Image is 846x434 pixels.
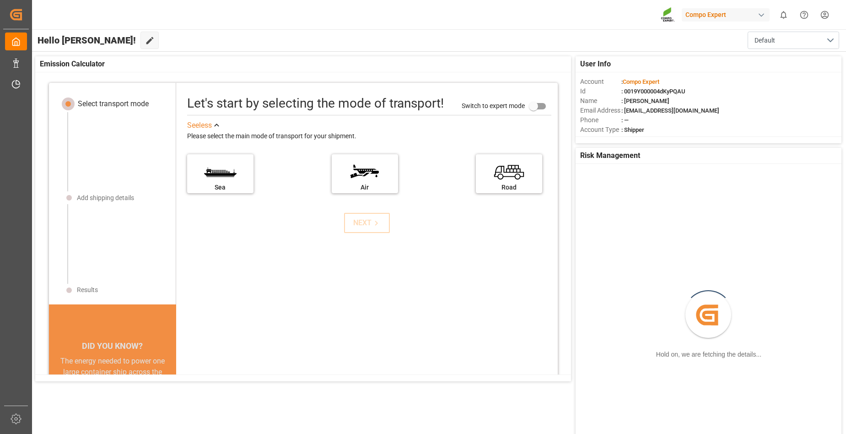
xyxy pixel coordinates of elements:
[580,59,611,70] span: User Info
[623,78,659,85] span: Compo Expert
[187,94,444,113] div: Let's start by selecting the mode of transport!
[580,96,621,106] span: Name
[682,8,770,22] div: Compo Expert
[621,78,659,85] span: :
[748,32,839,49] button: open menu
[77,193,134,203] div: Add shipping details
[77,285,98,295] div: Results
[580,125,621,135] span: Account Type
[621,126,644,133] span: : Shipper
[580,87,621,96] span: Id
[773,5,794,25] button: show 0 new notifications
[192,183,249,192] div: Sea
[580,77,621,87] span: Account
[49,336,176,356] div: DID YOU KNOW?
[40,59,105,70] span: Emission Calculator
[60,356,165,422] div: The energy needed to power one large container ship across the ocean in a single day is the same ...
[187,131,551,142] div: Please select the main mode of transport for your shipment.
[621,107,719,114] span: : [EMAIL_ADDRESS][DOMAIN_NAME]
[580,106,621,115] span: Email Address
[754,36,775,45] span: Default
[621,117,629,124] span: : —
[621,88,685,95] span: : 0019Y000004dKyPQAU
[656,350,761,359] div: Hold on, we are fetching the details...
[353,217,381,228] div: NEXT
[336,183,393,192] div: Air
[78,98,149,109] div: Select transport mode
[682,6,773,23] button: Compo Expert
[344,213,390,233] button: NEXT
[38,32,136,49] span: Hello [PERSON_NAME]!
[661,7,675,23] img: Screenshot%202023-09-29%20at%2010.02.21.png_1712312052.png
[49,356,62,433] button: previous slide / item
[480,183,538,192] div: Road
[580,150,640,161] span: Risk Management
[580,115,621,125] span: Phone
[187,120,212,131] div: See less
[794,5,814,25] button: Help Center
[163,356,176,433] button: next slide / item
[621,98,669,104] span: : [PERSON_NAME]
[462,102,525,109] span: Switch to expert mode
